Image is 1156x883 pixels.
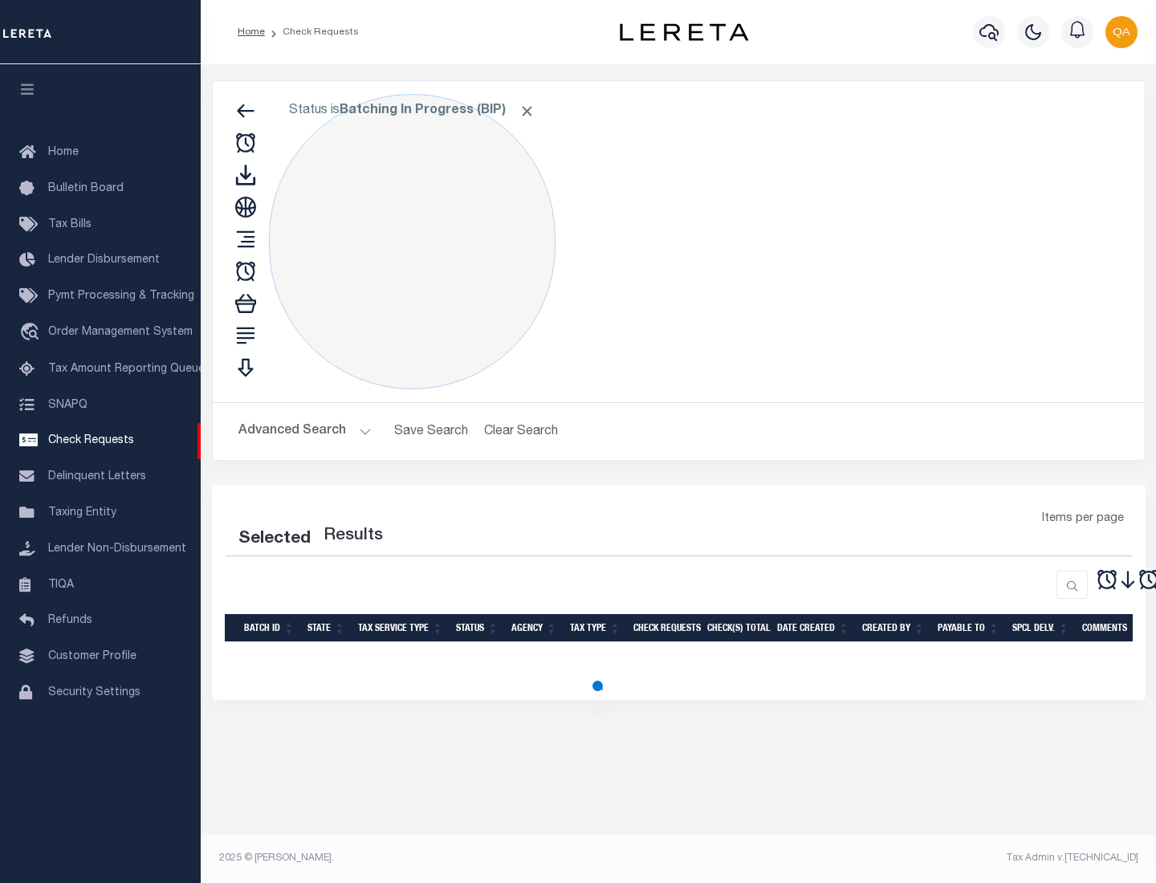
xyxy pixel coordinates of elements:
[301,614,352,642] th: State
[19,323,45,344] i: travel_explore
[48,219,92,230] span: Tax Bills
[1006,614,1076,642] th: Spcl Delv.
[265,25,359,39] li: Check Requests
[48,543,186,555] span: Lender Non-Disbursement
[48,615,92,626] span: Refunds
[690,851,1138,865] div: Tax Admin v.[TECHNICAL_ID]
[324,523,383,549] label: Results
[207,851,679,865] div: 2025 © [PERSON_NAME].
[450,614,505,642] th: Status
[385,416,478,447] button: Save Search
[48,471,146,482] span: Delinquent Letters
[352,614,450,642] th: Tax Service Type
[478,416,565,447] button: Clear Search
[48,327,193,338] span: Order Management System
[48,435,134,446] span: Check Requests
[931,614,1006,642] th: Payable To
[505,614,564,642] th: Agency
[48,254,160,266] span: Lender Disbursement
[701,614,771,642] th: Check(s) Total
[48,399,88,410] span: SNAPQ
[627,614,701,642] th: Check Requests
[238,527,311,552] div: Selected
[238,416,372,447] button: Advanced Search
[48,579,74,590] span: TIQA
[238,614,301,642] th: Batch Id
[519,103,535,120] span: Click to Remove
[1105,16,1138,48] img: svg+xml;base64,PHN2ZyB4bWxucz0iaHR0cDovL3d3dy53My5vcmcvMjAwMC9zdmciIHBvaW50ZXItZXZlbnRzPSJub25lIi...
[620,23,748,41] img: logo-dark.svg
[48,147,79,158] span: Home
[771,614,856,642] th: Date Created
[564,614,627,642] th: Tax Type
[48,291,194,302] span: Pymt Processing & Tracking
[48,507,116,519] span: Taxing Entity
[48,651,136,662] span: Customer Profile
[856,614,931,642] th: Created By
[238,27,265,37] a: Home
[48,364,205,375] span: Tax Amount Reporting Queue
[269,94,556,389] div: Click to Edit
[48,183,124,194] span: Bulletin Board
[340,104,535,117] b: Batching In Progress (BIP)
[1042,511,1124,528] span: Items per page
[1076,614,1148,642] th: Comments
[48,687,140,698] span: Security Settings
